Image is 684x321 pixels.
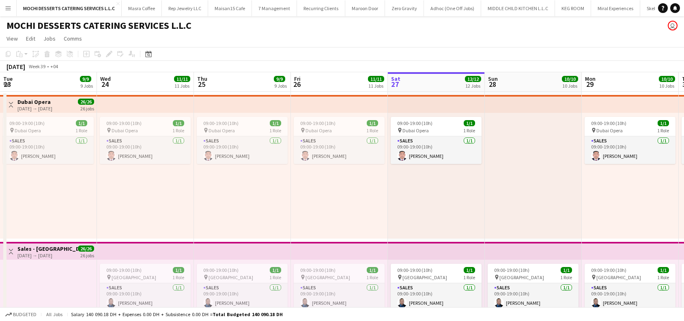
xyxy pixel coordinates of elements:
app-job-card: 09:00-19:00 (10h)1/1 [GEOGRAPHIC_DATA]1 RoleSales1/109:00-19:00 (10h)[PERSON_NAME] [585,264,675,311]
div: 09:00-19:00 (10h)1/1 [GEOGRAPHIC_DATA]1 RoleSales1/109:00-19:00 (10h)[PERSON_NAME] [488,264,579,311]
span: 1/1 [173,120,184,126]
span: 26/26 [78,246,94,252]
app-card-role: Sales1/109:00-19:00 (10h)[PERSON_NAME] [294,136,385,164]
span: [GEOGRAPHIC_DATA] [112,274,156,280]
span: 1 Role [172,127,184,134]
span: 1 Role [463,127,475,134]
span: 12/12 [465,76,481,82]
a: Comms [60,33,85,44]
app-job-card: 09:00-19:00 (10h)1/1 Dubai Opera1 RoleSales1/109:00-19:00 (10h)[PERSON_NAME] [294,117,385,164]
button: Zero Gravity [385,0,424,16]
span: Wed [100,75,111,82]
span: Dubai Opera [402,127,429,134]
span: 09:00-19:00 (10h) [300,267,336,273]
span: 1/1 [561,267,572,273]
div: 09:00-19:00 (10h)1/1 [GEOGRAPHIC_DATA]1 RoleSales1/109:00-19:00 (10h)[PERSON_NAME] [100,264,191,311]
span: 09:00-19:00 (10h) [9,120,45,126]
span: 27 [390,80,400,89]
span: [GEOGRAPHIC_DATA] [402,274,447,280]
div: 9 Jobs [274,83,287,89]
span: 25 [196,80,207,89]
span: Dubai Opera [209,127,235,134]
div: 11 Jobs [174,83,190,89]
app-job-card: 09:00-19:00 (10h)1/1 Dubai Opera1 RoleSales1/109:00-19:00 (10h)[PERSON_NAME] [391,117,482,164]
span: Mon [585,75,596,82]
span: 1 Role [269,274,281,280]
span: 10/10 [659,76,675,82]
button: Recurring Clients [297,0,345,16]
div: 26 jobs [80,105,94,112]
div: 12 Jobs [465,83,481,89]
span: 10/10 [562,76,578,82]
a: Jobs [40,33,59,44]
span: Jobs [43,35,56,42]
app-card-role: Sales1/109:00-19:00 (10h)[PERSON_NAME] [585,283,675,311]
span: 23 [2,80,13,89]
span: 1 Role [366,127,378,134]
span: Sat [391,75,400,82]
span: 1/1 [270,267,281,273]
span: 1 Role [366,274,378,280]
span: 11/11 [174,76,190,82]
button: Rep Jewelry LLC [162,0,208,16]
app-job-card: 09:00-19:00 (10h)1/1 Dubai Opera1 RoleSales1/109:00-19:00 (10h)[PERSON_NAME] [197,117,288,164]
button: MOCHI DESSERTS CATERING SERVICES L.L.C [17,0,122,16]
app-card-role: Sales1/109:00-19:00 (10h)[PERSON_NAME] [100,283,191,311]
span: 1 Role [75,127,87,134]
span: Total Budgeted 140 090.18 DH [213,311,283,317]
app-job-card: 09:00-19:00 (10h)1/1 Dubai Opera1 RoleSales1/109:00-19:00 (10h)[PERSON_NAME] [585,117,675,164]
button: Miral Experiences [591,0,640,16]
app-job-card: 09:00-19:00 (10h)1/1 [GEOGRAPHIC_DATA]1 RoleSales1/109:00-19:00 (10h)[PERSON_NAME] [197,264,288,311]
span: 1 Role [657,274,669,280]
div: 26 jobs [80,252,94,259]
span: View [6,35,18,42]
div: 10 Jobs [562,83,578,89]
app-job-card: 09:00-19:00 (10h)1/1 [GEOGRAPHIC_DATA]1 RoleSales1/109:00-19:00 (10h)[PERSON_NAME] [391,264,482,311]
span: 09:00-19:00 (10h) [591,120,626,126]
app-card-role: Sales1/109:00-19:00 (10h)[PERSON_NAME] [294,283,385,311]
span: 29 [584,80,596,89]
span: Comms [64,35,82,42]
button: Maisan15 Cafe [208,0,252,16]
div: [DATE] → [DATE] [17,252,78,259]
span: 11/11 [368,76,384,82]
app-job-card: 09:00-19:00 (10h)1/1 Dubai Opera1 RoleSales1/109:00-19:00 (10h)[PERSON_NAME] [3,117,94,164]
span: 9/9 [274,76,285,82]
div: 10 Jobs [659,83,675,89]
span: 1/1 [270,120,281,126]
app-card-role: Sales1/109:00-19:00 (10h)[PERSON_NAME] [197,283,288,311]
div: 9 Jobs [80,83,93,89]
app-card-role: Sales1/109:00-19:00 (10h)[PERSON_NAME] [391,283,482,311]
h3: Dubai Opera [17,98,52,106]
app-job-card: 09:00-19:00 (10h)1/1 [GEOGRAPHIC_DATA]1 RoleSales1/109:00-19:00 (10h)[PERSON_NAME] [294,264,385,311]
span: 28 [487,80,498,89]
span: All jobs [45,311,64,317]
app-card-role: Sales1/109:00-19:00 (10h)[PERSON_NAME] [100,136,191,164]
span: 1/1 [464,267,475,273]
span: [GEOGRAPHIC_DATA] [499,274,544,280]
button: KEG ROOM [555,0,591,16]
span: 1 Role [560,274,572,280]
app-card-role: Sales1/109:00-19:00 (10h)[PERSON_NAME] [197,136,288,164]
span: Thu [197,75,207,82]
div: Salary 140 090.18 DH + Expenses 0.00 DH + Subsistence 0.00 DH = [71,311,283,317]
div: +04 [50,63,58,69]
a: Edit [23,33,39,44]
span: 1/1 [173,267,184,273]
span: Dubai Opera [112,127,138,134]
span: Edit [26,35,35,42]
span: 09:00-19:00 (10h) [397,267,432,273]
app-user-avatar: Rudi Yriarte [668,21,678,30]
div: [DATE] → [DATE] [17,106,52,112]
span: 09:00-19:00 (10h) [203,120,239,126]
app-card-role: Sales1/109:00-19:00 (10h)[PERSON_NAME] [3,136,94,164]
span: 1/1 [367,267,378,273]
app-job-card: 09:00-19:00 (10h)1/1 Dubai Opera1 RoleSales1/109:00-19:00 (10h)[PERSON_NAME] [100,117,191,164]
a: View [3,33,21,44]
